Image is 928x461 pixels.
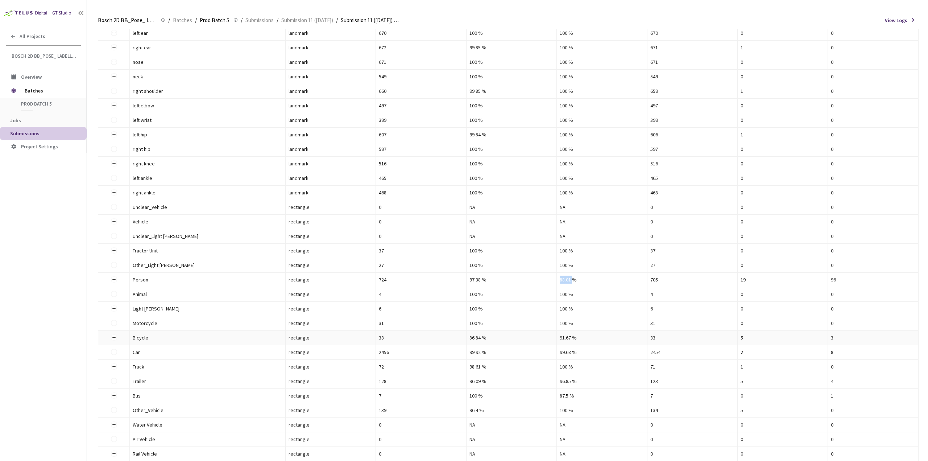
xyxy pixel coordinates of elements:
div: 660 [379,87,463,95]
div: 99.85 % [469,87,554,95]
div: 0 [831,145,915,153]
div: 0 [741,247,825,255]
div: 71 [650,363,734,371]
div: nose [133,58,212,66]
div: 399 [379,116,463,124]
div: 705 [650,276,734,284]
span: Prod Batch 5 [21,101,75,107]
div: NA [560,218,644,226]
div: 100 % [560,247,644,255]
span: Overview [21,74,42,80]
div: 100 % [469,247,554,255]
div: landmark [289,174,373,182]
div: 99.92 % [469,348,554,356]
div: 0 [831,160,915,168]
button: Expand row [111,393,117,399]
div: 0 [741,421,825,429]
div: rectangle [289,319,373,327]
div: NA [469,450,554,458]
div: Car [133,348,212,356]
div: 100 % [469,261,554,269]
div: 0 [831,189,915,197]
div: 0 [831,131,915,139]
div: 31 [650,319,734,327]
button: Expand row [111,451,117,457]
div: NA [560,421,644,429]
div: rectangle [289,218,373,226]
div: 0 [741,73,825,81]
div: 516 [650,160,734,168]
span: Submission 11 ([DATE]) QC - [DATE] [341,16,399,25]
div: 134 [650,406,734,414]
div: NA [469,232,554,240]
div: landmark [289,160,373,168]
div: 606 [650,131,734,139]
div: 100 % [560,102,644,110]
div: 33 [650,334,734,342]
div: NA [469,203,554,211]
button: Expand row [111,103,117,108]
div: 0 [831,435,915,443]
div: Unclear_Light [PERSON_NAME] [133,232,212,240]
div: 100 % [560,189,644,197]
div: left ear [133,29,212,37]
div: 88.01 % [560,276,644,284]
div: 100 % [560,145,644,153]
div: 671 [650,44,734,52]
div: 100 % [560,160,644,168]
div: 659 [650,87,734,95]
span: Jobs [10,117,21,124]
div: 99.84 % [469,131,554,139]
button: Expand row [111,277,117,283]
div: 0 [741,203,825,211]
div: 0 [831,44,915,52]
div: Water Vehicle [133,421,212,429]
div: 549 [379,73,463,81]
div: 0 [831,218,915,226]
div: rectangle [289,377,373,385]
button: Expand row [111,204,117,210]
button: Expand row [111,88,117,94]
button: Expand row [111,175,117,181]
span: Project Settings [21,143,58,150]
div: 0 [741,102,825,110]
div: 671 [379,58,463,66]
div: 0 [831,102,915,110]
button: Expand row [111,335,117,341]
div: Bicycle [133,334,212,342]
div: 549 [650,73,734,81]
div: right hip [133,145,212,153]
div: rectangle [289,203,373,211]
div: 0 [831,305,915,313]
div: 468 [379,189,463,197]
div: NA [469,435,554,443]
div: Trailer [133,377,212,385]
div: 87.5 % [560,392,644,400]
div: NA [469,218,554,226]
div: 72 [379,363,463,371]
div: 100 % [560,87,644,95]
div: 100 % [469,290,554,298]
button: Expand row [111,320,117,326]
span: Prod Batch 5 [200,16,229,25]
button: Expand row [111,233,117,239]
div: Vehicle [133,218,212,226]
div: 670 [379,29,463,37]
div: 5 [741,406,825,414]
div: 0 [379,450,463,458]
div: Other_Vehicle [133,406,212,414]
div: 1 [741,131,825,139]
div: 96.85 % [560,377,644,385]
div: 671 [650,58,734,66]
div: landmark [289,58,373,66]
button: Expand row [111,74,117,79]
div: rectangle [289,276,373,284]
button: Expand row [111,364,117,370]
div: 31 [379,319,463,327]
div: 100 % [560,131,644,139]
div: 100 % [560,174,644,182]
div: 0 [831,406,915,414]
div: 0 [831,232,915,240]
button: Expand row [111,422,117,428]
div: 100 % [469,189,554,197]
